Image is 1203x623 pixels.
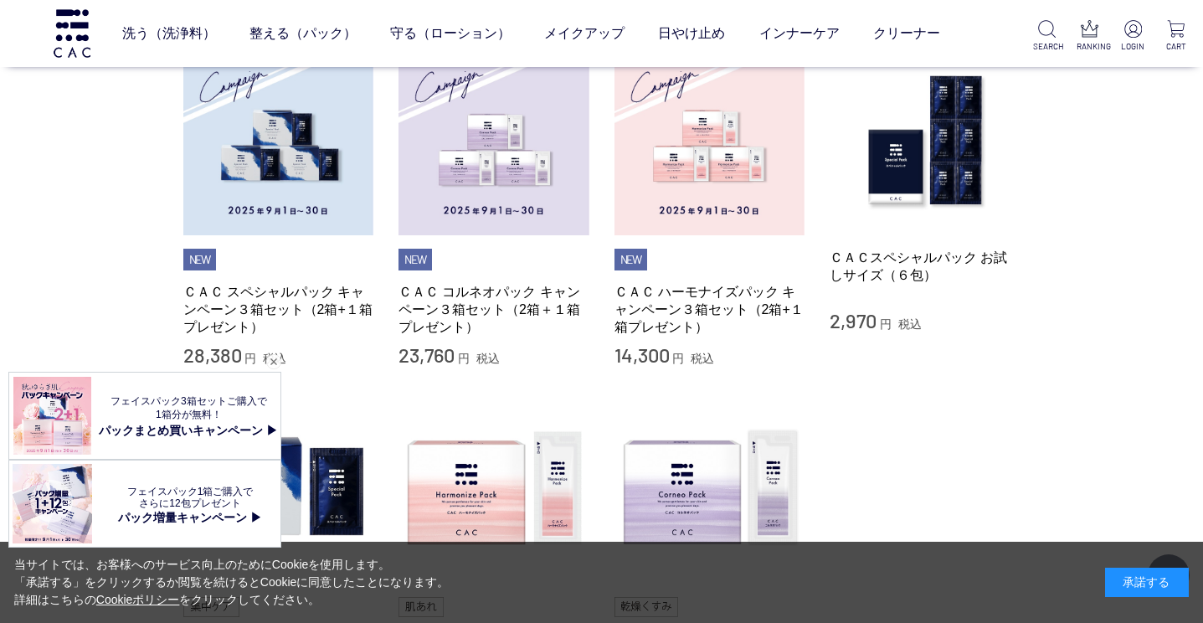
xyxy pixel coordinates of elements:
[898,317,922,331] span: 税込
[614,249,648,270] li: NEW
[263,352,286,365] span: 税込
[880,317,892,331] span: 円
[614,393,805,584] img: ＣＡＣ コルネオパック
[1033,20,1061,53] a: SEARCH
[614,342,670,367] span: 14,300
[658,10,725,57] a: 日やけ止め
[1162,20,1190,53] a: CART
[14,556,450,609] div: 当サイトでは、お客様へのサービス向上のためにCookieを使用します。 「承諾する」をクリックするか閲覧を続けるとCookieに同意したことになります。 詳細はこちらの をクリックしてください。
[1119,40,1147,53] p: LOGIN
[183,283,374,337] a: ＣＡＣ スペシャルパック キャンペーン３箱セット（2箱+１箱プレゼント）
[398,45,589,236] img: ＣＡＣ コルネオパック キャンペーン３箱セット（2箱＋１箱プレゼント）
[122,10,216,57] a: 洗う（洗浄料）
[614,45,805,236] img: ＣＡＣ ハーモナイズパック キャンペーン３箱セット（2箱+１箱プレゼント）
[1105,568,1189,597] div: 承諾する
[183,342,242,367] span: 28,380
[244,352,256,365] span: 円
[398,283,589,337] a: ＣＡＣ コルネオパック キャンペーン３箱セット（2箱＋１箱プレゼント）
[183,45,374,236] img: ＣＡＣ スペシャルパック キャンペーン３箱セット（2箱+１箱プレゼント）
[458,352,470,365] span: 円
[390,10,511,57] a: 守る（ローション）
[759,10,840,57] a: インナーケア
[398,393,589,584] img: ＣＡＣ ハーモナイズパック
[830,45,1020,236] img: ＣＡＣスペシャルパック お試しサイズ（６包）
[873,10,940,57] a: クリーナー
[183,249,217,270] li: NEW
[398,342,455,367] span: 23,760
[614,283,805,337] a: ＣＡＣ ハーモナイズパック キャンペーン３箱セット（2箱+１箱プレゼント）
[51,9,93,57] img: logo
[476,352,500,365] span: 税込
[1033,40,1061,53] p: SEARCH
[544,10,625,57] a: メイクアップ
[830,308,877,332] span: 2,970
[691,352,714,365] span: 税込
[1077,40,1104,53] p: RANKING
[398,249,432,270] li: NEW
[1077,20,1104,53] a: RANKING
[96,593,180,606] a: Cookieポリシー
[672,352,684,365] span: 円
[1162,40,1190,53] p: CART
[830,249,1020,285] a: ＣＡＣスペシャルパック お試しサイズ（６包）
[1119,20,1147,53] a: LOGIN
[249,10,357,57] a: 整える（パック）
